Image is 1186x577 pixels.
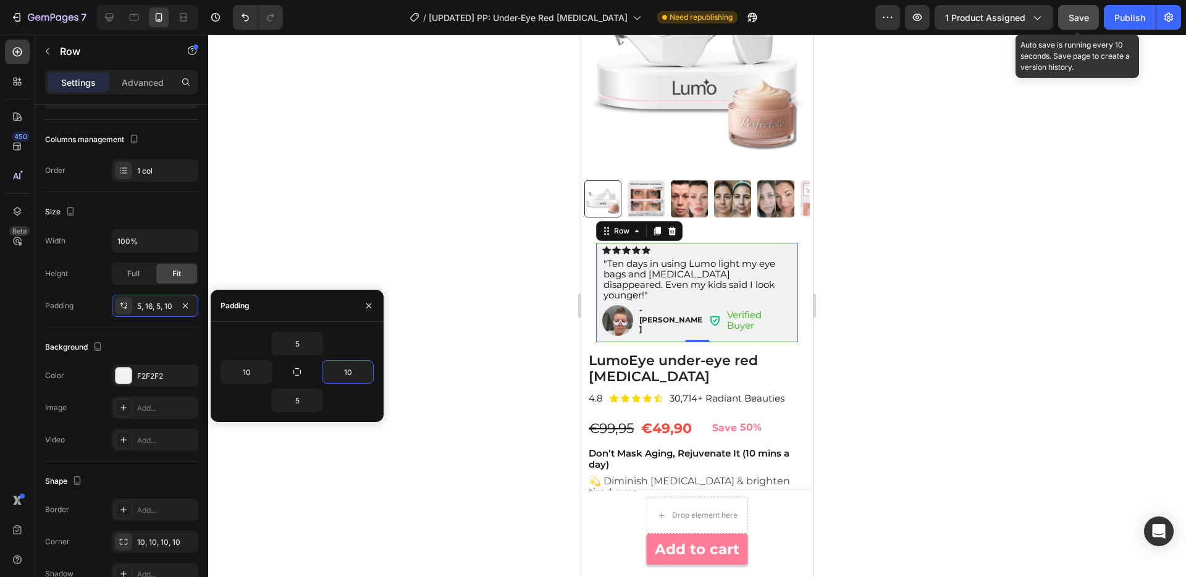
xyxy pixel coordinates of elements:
[221,300,250,311] div: Padding
[122,76,164,89] p: Advanced
[45,165,65,176] div: Order
[127,268,140,279] span: Full
[45,504,69,515] div: Border
[1058,5,1099,30] button: Save
[5,5,92,30] button: 7
[61,76,96,89] p: Settings
[45,473,85,490] div: Shape
[45,339,105,356] div: Background
[423,11,426,24] span: /
[137,505,195,516] div: Add...
[60,44,165,59] p: Row
[137,537,195,548] div: 10, 10, 10, 10
[670,12,733,23] span: Need republishing
[1104,5,1156,30] button: Publish
[9,226,30,236] div: Beta
[45,132,141,148] div: Columns management
[137,403,195,414] div: Add...
[1069,12,1089,23] span: Save
[137,435,195,446] div: Add...
[45,402,67,413] div: Image
[45,268,68,279] div: Height
[137,371,195,382] div: F2F2F2
[581,35,813,577] iframe: To enrich screen reader interactions, please activate Accessibility in Grammarly extension settings
[137,166,195,177] div: 1 col
[935,5,1053,30] button: 1 product assigned
[272,332,322,355] input: Auto
[81,10,86,25] p: 7
[45,370,64,381] div: Color
[45,235,65,246] div: Width
[322,361,373,383] input: Auto
[1144,516,1174,546] div: Open Intercom Messenger
[12,132,30,141] div: 450
[137,301,173,312] div: 5, 16, 5, 10
[221,361,272,383] input: Auto
[45,536,70,547] div: Corner
[112,230,198,252] input: Auto
[172,268,181,279] span: Fit
[945,11,1025,24] span: 1 product assigned
[429,11,628,24] span: [UPDATED] PP: Under-Eye Red [MEDICAL_DATA]
[45,434,65,445] div: Video
[45,300,74,311] div: Padding
[233,5,283,30] div: Undo/Redo
[272,389,322,411] input: Auto
[45,204,78,221] div: Size
[1114,11,1145,24] div: Publish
